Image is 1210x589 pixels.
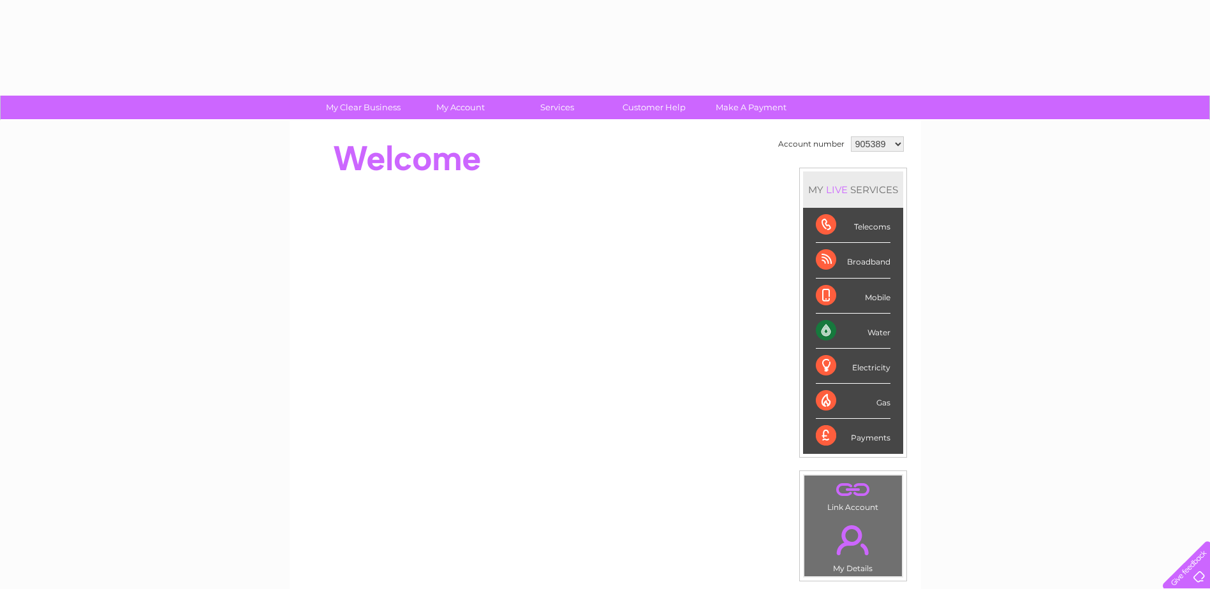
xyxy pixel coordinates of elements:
[408,96,513,119] a: My Account
[505,96,610,119] a: Services
[311,96,416,119] a: My Clear Business
[816,349,890,384] div: Electricity
[816,243,890,278] div: Broadband
[816,419,890,453] div: Payments
[816,208,890,243] div: Telecoms
[803,171,903,208] div: MY SERVICES
[823,184,850,196] div: LIVE
[808,518,899,562] a: .
[816,384,890,419] div: Gas
[775,133,848,155] td: Account number
[804,514,903,577] td: My Details
[804,475,903,515] td: Link Account
[816,279,890,314] div: Mobile
[601,96,707,119] a: Customer Help
[816,314,890,349] div: Water
[808,479,899,501] a: .
[698,96,804,119] a: Make A Payment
